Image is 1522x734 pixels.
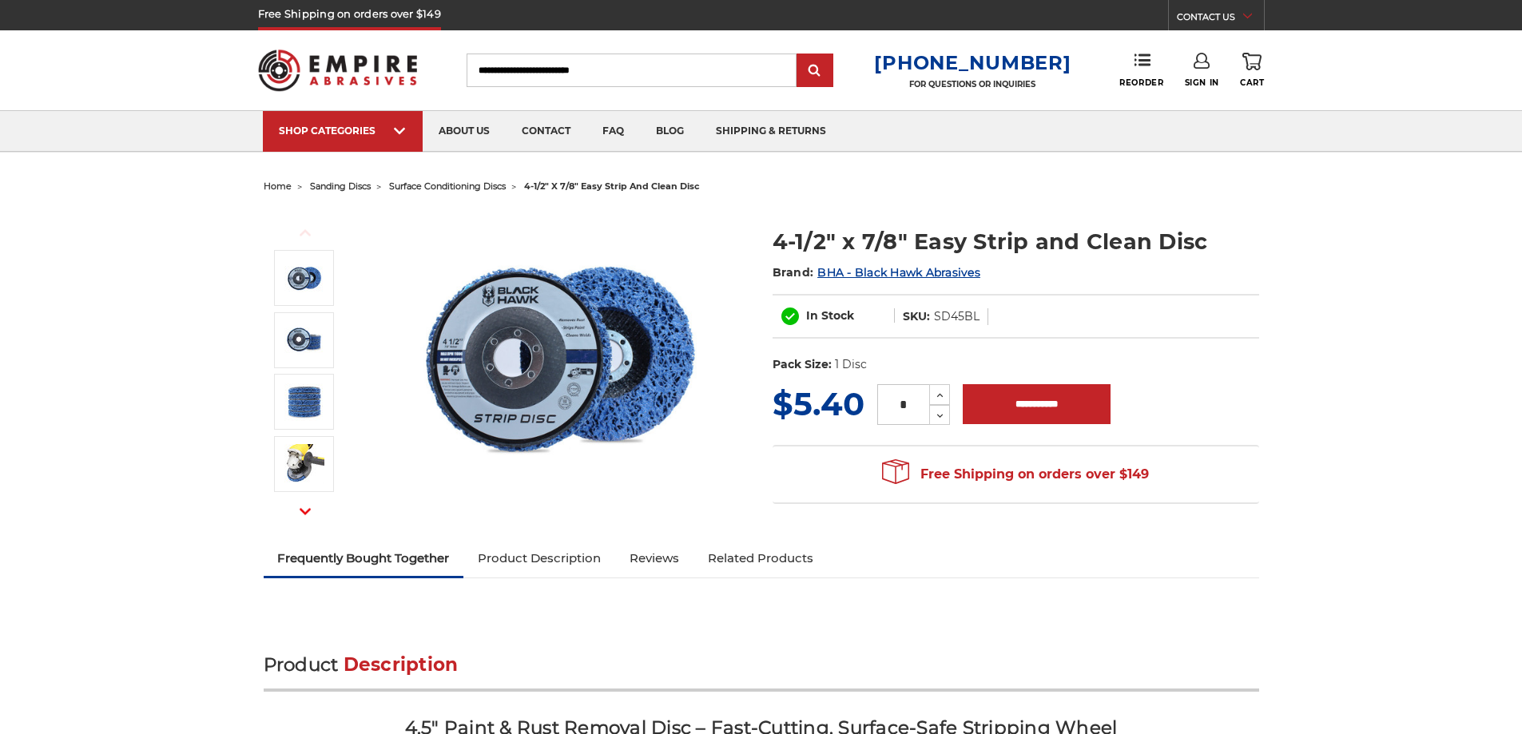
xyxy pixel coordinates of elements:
dt: SKU: [903,308,930,325]
a: about us [423,111,506,152]
a: Cart [1240,53,1264,88]
a: BHA - Black Hawk Abrasives [817,265,980,280]
a: contact [506,111,586,152]
p: FOR QUESTIONS OR INQUIRIES [874,79,1071,89]
span: Description [344,653,459,676]
a: home [264,181,292,192]
span: Product [264,653,339,676]
a: shipping & returns [700,111,842,152]
img: Empire Abrasives [258,39,418,101]
span: Cart [1240,77,1264,88]
button: Next [286,494,324,529]
a: Reviews [615,541,693,576]
a: surface conditioning discs [389,181,506,192]
img: 4-1/2" x 7/8" Easy Strip and Clean Disc [400,209,720,507]
a: Product Description [463,541,615,576]
span: Reorder [1119,77,1163,88]
a: faq [586,111,640,152]
a: [PHONE_NUMBER] [874,51,1071,74]
img: 4-1/2" x 7/8" Easy Strip and Clean Disc [284,383,324,421]
dt: Pack Size: [773,356,832,373]
span: 4-1/2" x 7/8" easy strip and clean disc [524,181,700,192]
a: sanding discs [310,181,371,192]
img: 4-1/2" x 7/8" Easy Strip and Clean Disc [284,260,324,297]
span: Sign In [1185,77,1219,88]
span: In Stock [806,308,854,323]
a: Frequently Bought Together [264,541,464,576]
a: Reorder [1119,53,1163,87]
button: Previous [286,216,324,250]
img: 4-1/2" x 7/8" Easy Strip and Clean Disc [284,321,324,359]
span: Brand: [773,265,814,280]
input: Submit [799,55,831,87]
h1: 4-1/2" x 7/8" Easy Strip and Clean Disc [773,226,1259,257]
a: blog [640,111,700,152]
div: SHOP CATEGORIES [279,125,407,137]
dd: 1 Disc [835,356,867,373]
a: Related Products [693,541,828,576]
span: $5.40 [773,384,864,423]
a: CONTACT US [1177,8,1264,30]
dd: SD45BL [934,308,980,325]
span: Free Shipping on orders over $149 [882,458,1149,490]
img: 4-1/2" x 7/8" Easy Strip and Clean Disc [284,444,324,484]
